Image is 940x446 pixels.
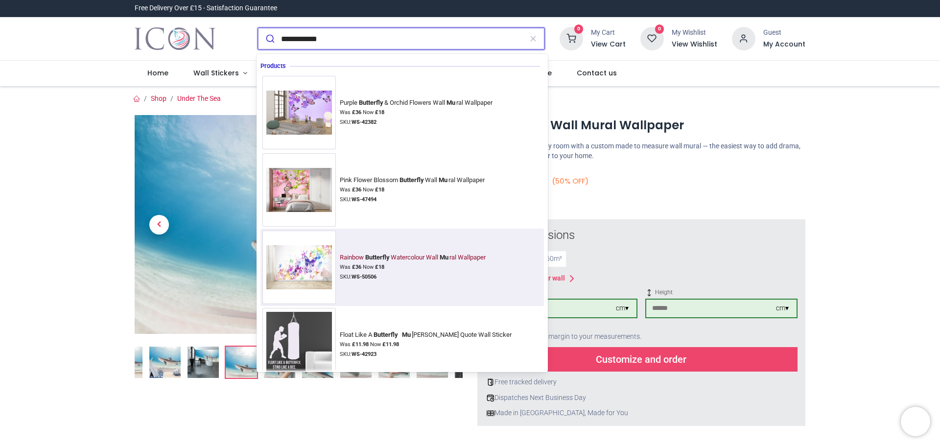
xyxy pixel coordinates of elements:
[340,351,515,358] div: SKU:
[260,62,290,70] span: Products
[340,254,486,261] div: Rainbow Watercolour Wall ral Wallpaper
[135,25,215,52] a: Logo of Icon Wall Stickers
[262,308,336,381] img: Float Like A Butterfly Muhammad Ali Quote Wall Sticker
[375,187,384,193] strong: £ 18
[135,3,277,13] div: Free Delivery Over £15 - Satisfaction Guarantee
[901,407,930,436] iframe: Brevo live chat
[193,68,239,78] span: Wall Stickers
[258,28,281,49] button: Submit
[262,241,336,293] img: Rainbow Butterfly Watercolour Wall Mural Wallpaper
[372,329,399,339] mark: Butterfly
[655,24,664,34] sup: 0
[352,341,369,348] strong: £ 11.98
[352,187,361,193] strong: £ 36
[375,264,384,270] strong: £ 18
[262,164,336,216] img: Pink Flower Blossom Butterfly Wall Mural Wallpaper
[357,97,384,107] mark: Butterfly
[574,24,584,34] sup: 0
[577,68,617,78] span: Contact us
[135,25,215,52] img: Icon Wall Stickers
[398,175,425,185] mark: Butterfly
[181,61,259,86] a: Wall Stickers
[485,377,798,387] div: Free tracked delivery
[485,408,798,418] div: Made in [GEOGRAPHIC_DATA], Made for You
[616,304,629,313] div: cm ▾
[445,97,456,107] mark: Mu
[262,308,542,381] a: Float Like A Butterfly Muhammad Ali Quote Wall StickerFloat Like AButterfly Mu[PERSON_NAME] Quote...
[177,94,221,102] a: Under The Sea
[151,94,166,102] a: Shop
[188,347,219,378] img: WS-42213-03
[135,148,184,301] a: Previous
[485,227,798,244] div: Enter Dimensions
[352,274,376,280] strong: WS-50506
[262,231,542,304] a: Rainbow Butterfly Watercolour Wall Mural WallpaperRainbowButterflyWatercolour WallMural Wallpaper...
[672,28,717,38] div: My Wishlist
[262,76,542,149] a: Purple Butterfly & Orchid Flowers Wall Mural WallpaperPurpleButterfly& Orchid Flowers WallMural W...
[485,393,798,403] div: Dispatches Next Business Day
[352,119,376,125] strong: WS-42382
[375,109,384,116] strong: £ 18
[776,304,789,313] div: cm ▾
[135,115,463,334] img: WS-42213-04
[477,141,805,161] p: Make a statement in any room with a custom made to measure wall mural — the easiest way to add dr...
[672,40,717,49] a: View Wishlist
[147,68,168,78] span: Home
[382,341,399,348] strong: £ 11.98
[340,341,515,349] div: Was Now
[437,175,448,185] mark: Mu
[340,331,512,339] div: Float Like A [PERSON_NAME] Quote Wall Sticker
[645,288,798,297] span: Height
[487,409,494,417] img: uk
[352,196,376,203] strong: WS-47494
[340,186,488,194] div: Was Now
[262,153,542,227] a: Pink Flower Blossom Butterfly Wall Mural WallpaperPink Flower BlossomButterflyWallMural Wallpaper...
[352,264,361,270] strong: £ 36
[522,28,544,49] button: Clear
[262,87,336,139] img: Purple Butterfly & Orchid Flowers Wall Mural Wallpaper
[560,34,583,42] a: 0
[763,40,805,49] a: My Account
[552,176,589,187] small: (50% OFF)
[485,288,637,297] span: Width
[340,118,496,126] div: SKU:
[340,263,489,271] div: Was Now
[149,215,169,235] span: Previous
[149,347,181,378] img: WS-42213-02
[438,252,449,262] mark: Mu
[340,176,485,184] div: Pink Flower Blossom Wall ral Wallpaper
[485,326,798,348] div: Add 5-10cm of extra margin to your measurements.
[340,99,493,107] div: Purple & Orchid Flowers Wall ral Wallpaper
[352,351,376,357] strong: WS-42923
[600,3,805,13] iframe: Customer reviews powered by Trustpilot
[352,109,361,116] strong: £ 36
[364,252,391,262] mark: Butterfly
[485,347,798,372] div: Customize and order
[340,109,496,117] div: Was Now
[763,28,805,38] div: Guest
[340,273,489,281] div: SKU:
[591,28,626,38] div: My Cart
[226,347,257,378] img: WS-42213-04
[640,34,664,42] a: 0
[400,329,412,339] mark: Mu
[477,117,805,134] h1: Tiger Shark Wall Mural Wallpaper
[591,40,626,49] a: View Cart
[340,196,488,204] div: SKU:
